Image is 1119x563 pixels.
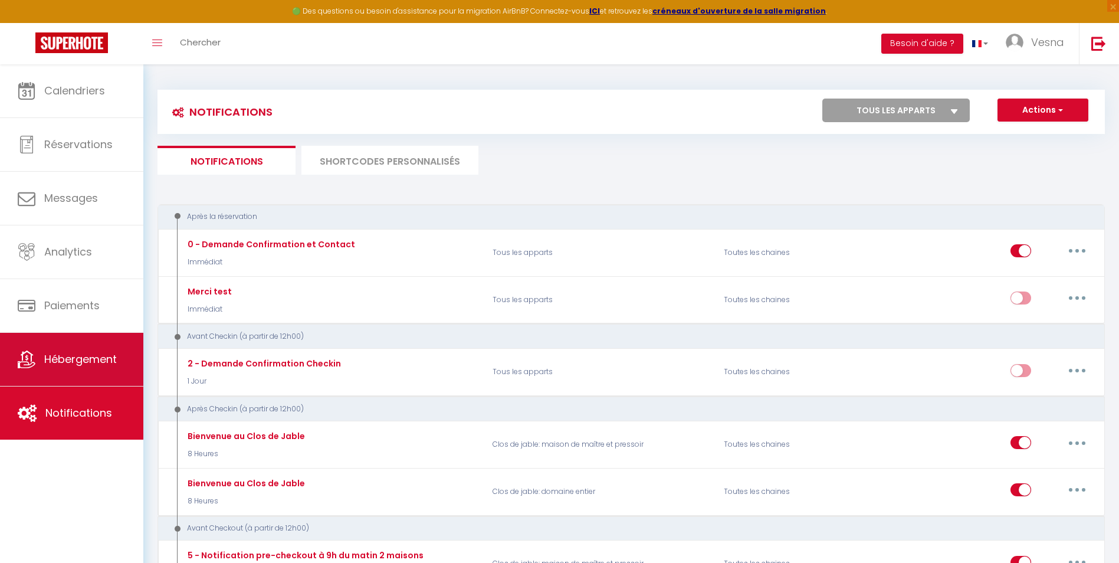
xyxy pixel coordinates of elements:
[169,404,1076,415] div: Après Checkin (à partir de 12h00)
[44,298,100,313] span: Paiements
[180,36,221,48] span: Chercher
[589,6,600,16] a: ICI
[185,238,355,251] div: 0 - Demande Confirmation et Contact
[997,99,1088,122] button: Actions
[169,331,1076,342] div: Avant Checkin (à partir de 12h00)
[652,6,826,16] a: créneaux d'ouverture de la salle migration
[185,257,355,268] p: Immédiat
[185,430,305,443] div: Bienvenue au Clos de Jable
[881,34,963,54] button: Besoin d'aide ?
[485,474,716,509] p: Clos de jable: domaine entier
[185,304,232,315] p: Immédiat
[301,146,478,175] li: SHORTCODES PERSONNALISÉS
[169,523,1076,534] div: Avant Checkout (à partir de 12h00)
[169,211,1076,222] div: Après la réservation
[44,83,105,98] span: Calendriers
[485,355,716,389] p: Tous les apparts
[485,283,716,317] p: Tous les apparts
[44,244,92,259] span: Analytics
[44,352,117,366] span: Hébergement
[716,427,870,461] div: Toutes les chaines
[716,235,870,270] div: Toutes les chaines
[44,137,113,152] span: Réservations
[44,191,98,205] span: Messages
[485,427,716,461] p: Clos de jable: maison de maître et pressoir
[185,477,305,490] div: Bienvenue au Clos de Jable
[35,32,108,53] img: Super Booking
[171,23,229,64] a: Chercher
[185,357,341,370] div: 2 - Demande Confirmation Checkin
[716,283,870,317] div: Toutes les chaines
[1091,36,1106,51] img: logout
[185,496,305,507] p: 8 Heures
[1031,35,1064,50] span: Vesna
[716,355,870,389] div: Toutes les chaines
[185,449,305,460] p: 8 Heures
[1006,34,1023,51] img: ...
[185,549,424,562] div: 5 - Notification pre-checkout à 9h du matin 2 maisons
[157,146,296,175] li: Notifications
[166,99,273,125] h3: Notifications
[185,376,341,387] p: 1 Jour
[997,23,1079,64] a: ... Vesna
[185,285,232,298] div: Merci test
[485,235,716,270] p: Tous les apparts
[45,405,112,420] span: Notifications
[9,5,45,40] button: Ouvrir le widget de chat LiveChat
[716,474,870,509] div: Toutes les chaines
